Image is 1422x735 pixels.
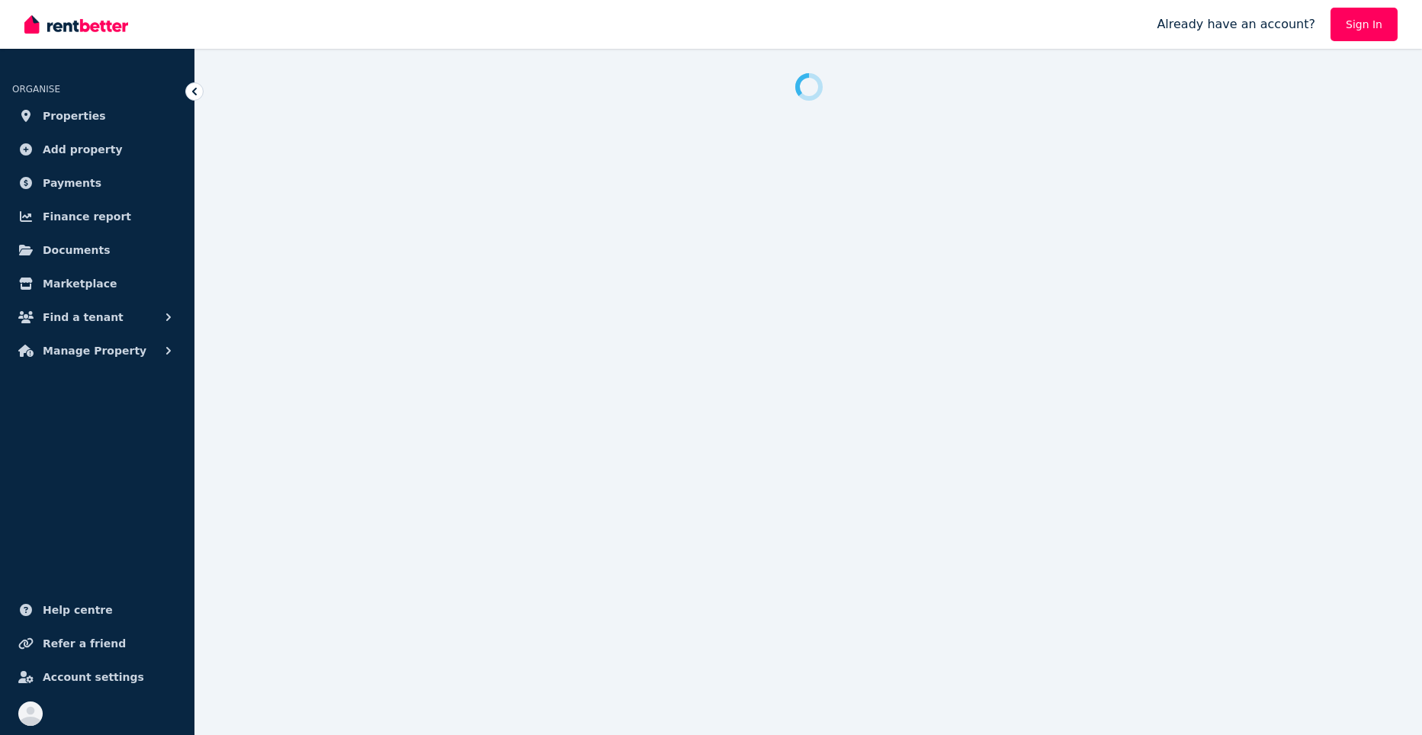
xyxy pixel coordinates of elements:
button: Find a tenant [12,302,182,332]
a: Documents [12,235,182,265]
a: Payments [12,168,182,198]
a: Refer a friend [12,628,182,659]
span: Finance report [43,207,131,226]
a: Sign In [1331,8,1398,41]
span: ORGANISE [12,84,60,95]
img: RentBetter [24,13,128,36]
span: Marketplace [43,274,117,293]
a: Help centre [12,595,182,625]
span: Payments [43,174,101,192]
span: Manage Property [43,342,146,360]
span: Already have an account? [1157,15,1315,34]
span: Account settings [43,668,144,686]
button: Manage Property [12,335,182,366]
a: Properties [12,101,182,131]
a: Account settings [12,662,182,692]
span: Add property [43,140,123,159]
span: Documents [43,241,111,259]
span: Properties [43,107,106,125]
a: Marketplace [12,268,182,299]
span: Help centre [43,601,113,619]
span: Find a tenant [43,308,124,326]
span: Refer a friend [43,634,126,653]
a: Finance report [12,201,182,232]
a: Add property [12,134,182,165]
